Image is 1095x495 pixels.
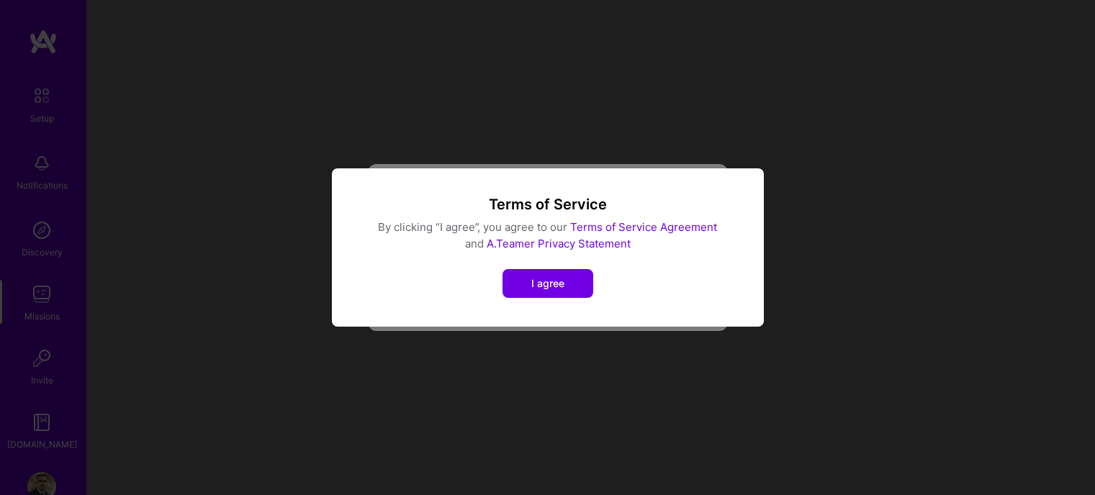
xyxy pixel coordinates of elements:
div: Terms of Service [489,197,607,212]
span: I agree [531,276,564,291]
a: Terms of Service Agreement [570,220,717,234]
a: A.Teamer Privacy Statement [487,236,631,250]
button: I agree [503,269,593,298]
div: By clicking “I agree”, you agree to our and [371,219,724,252]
